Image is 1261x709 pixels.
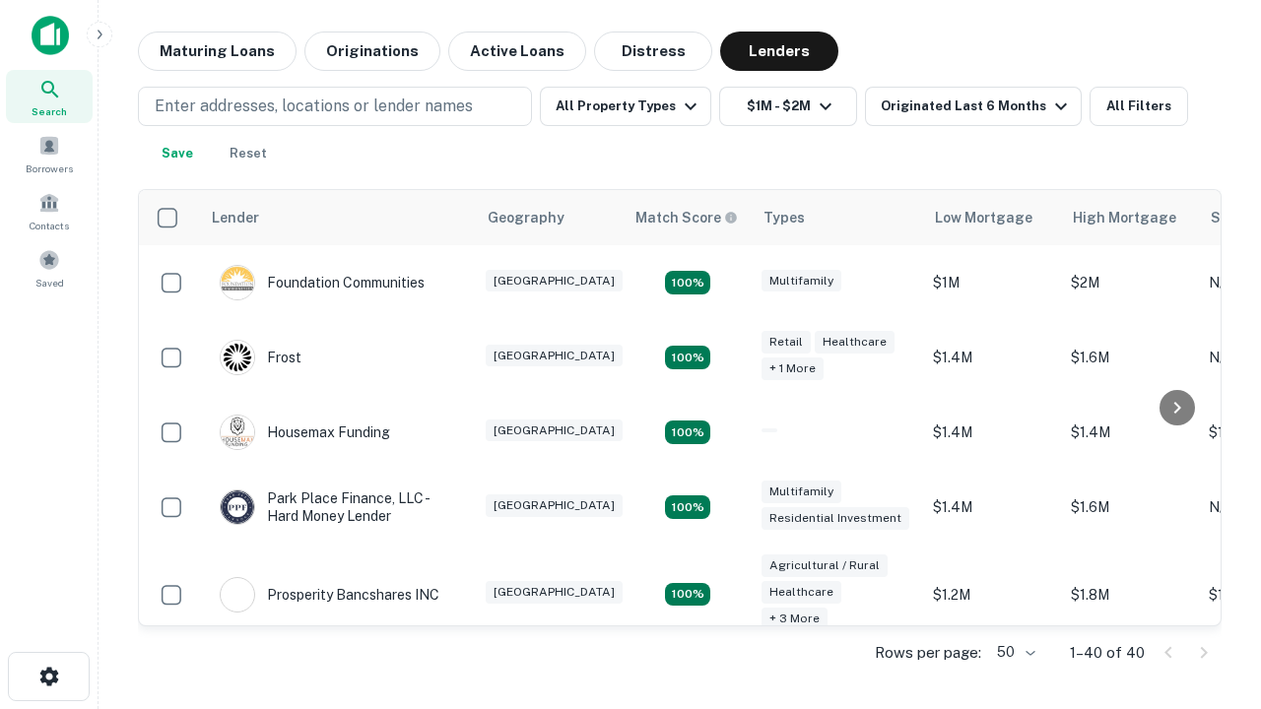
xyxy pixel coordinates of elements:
[486,270,623,292] div: [GEOGRAPHIC_DATA]
[923,190,1061,245] th: Low Mortgage
[815,331,895,354] div: Healthcare
[138,87,532,126] button: Enter addresses, locations or lender names
[635,207,734,228] h6: Match Score
[540,87,711,126] button: All Property Types
[1061,545,1199,644] td: $1.8M
[594,32,712,71] button: Distress
[665,495,710,519] div: Matching Properties: 4, hasApolloMatch: undefined
[665,346,710,369] div: Matching Properties: 4, hasApolloMatch: undefined
[762,608,828,630] div: + 3 more
[1061,190,1199,245] th: High Mortgage
[989,638,1038,667] div: 50
[762,357,824,380] div: + 1 more
[1073,206,1176,229] div: High Mortgage
[220,489,456,525] div: Park Place Finance, LLC - Hard Money Lender
[488,206,564,229] div: Geography
[875,641,981,665] p: Rows per page:
[32,103,67,119] span: Search
[220,265,425,300] div: Foundation Communities
[221,578,254,612] img: picture
[935,206,1032,229] div: Low Mortgage
[212,206,259,229] div: Lender
[762,507,909,530] div: Residential Investment
[6,127,93,180] a: Borrowers
[923,320,1061,395] td: $1.4M
[762,331,811,354] div: Retail
[486,581,623,604] div: [GEOGRAPHIC_DATA]
[762,581,841,604] div: Healthcare
[448,32,586,71] button: Active Loans
[665,583,710,607] div: Matching Properties: 7, hasApolloMatch: undefined
[221,341,254,374] img: picture
[923,545,1061,644] td: $1.2M
[221,266,254,299] img: picture
[6,184,93,237] a: Contacts
[881,95,1073,118] div: Originated Last 6 Months
[1061,320,1199,395] td: $1.6M
[665,271,710,294] div: Matching Properties: 4, hasApolloMatch: undefined
[217,134,280,173] button: Reset
[624,190,752,245] th: Capitalize uses an advanced AI algorithm to match your search with the best lender. The match sco...
[719,87,857,126] button: $1M - $2M
[1162,488,1261,583] iframe: Chat Widget
[1090,87,1188,126] button: All Filters
[220,415,390,450] div: Housemax Funding
[486,345,623,367] div: [GEOGRAPHIC_DATA]
[720,32,838,71] button: Lenders
[200,190,476,245] th: Lender
[220,577,439,612] div: Prosperity Bancshares INC
[1061,395,1199,470] td: $1.4M
[32,16,69,55] img: capitalize-icon.png
[138,32,297,71] button: Maturing Loans
[221,490,254,524] img: picture
[35,275,64,290] span: Saved
[26,161,73,176] span: Borrowers
[762,270,841,292] div: Multifamily
[762,481,841,503] div: Multifamily
[763,206,805,229] div: Types
[155,95,473,118] p: Enter addresses, locations or lender names
[865,87,1082,126] button: Originated Last 6 Months
[30,218,69,233] span: Contacts
[1061,470,1199,545] td: $1.6M
[923,395,1061,470] td: $1.4M
[486,419,623,442] div: [GEOGRAPHIC_DATA]
[1070,641,1145,665] p: 1–40 of 40
[146,134,209,173] button: Save your search to get updates of matches that match your search criteria.
[635,207,738,228] div: Capitalize uses an advanced AI algorithm to match your search with the best lender. The match sco...
[304,32,440,71] button: Originations
[6,241,93,294] a: Saved
[1061,245,1199,320] td: $2M
[665,420,710,444] div: Matching Properties: 4, hasApolloMatch: undefined
[923,245,1061,320] td: $1M
[221,416,254,449] img: picture
[476,190,624,245] th: Geography
[752,190,923,245] th: Types
[762,554,888,577] div: Agricultural / Rural
[923,470,1061,545] td: $1.4M
[6,70,93,123] a: Search
[220,340,301,375] div: Frost
[486,494,623,517] div: [GEOGRAPHIC_DATA]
